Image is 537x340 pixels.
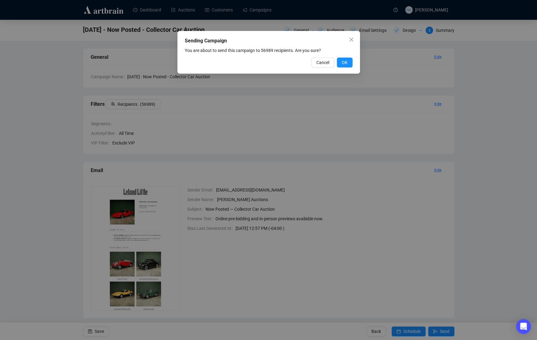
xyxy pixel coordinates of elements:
div: Open Intercom Messenger [516,319,531,334]
button: Close [346,35,356,45]
span: Cancel [316,59,329,66]
button: OK [337,58,353,67]
div: Sending Campaign [185,37,353,45]
button: Cancel [311,58,334,67]
span: OK [342,59,348,66]
span: close [349,37,354,42]
div: You are about to send this campaign to 56989 recipients. Are you sure? [185,47,353,54]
